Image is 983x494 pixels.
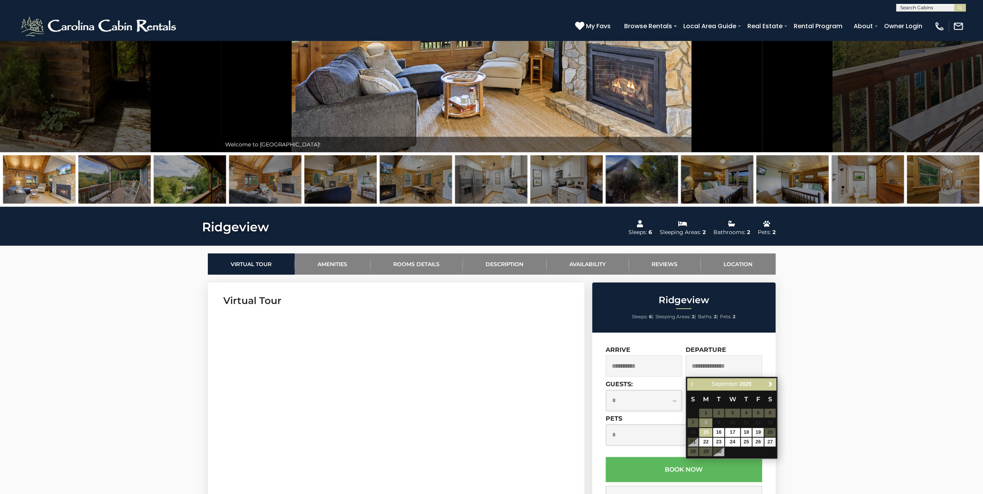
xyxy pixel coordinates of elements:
td: $133 [752,437,764,447]
a: 17 [725,428,740,437]
td: $110 [713,437,725,447]
span: Thursday [744,396,748,403]
span: Wednesday [729,396,736,403]
span: My Favs [586,21,611,31]
td: Checkout must be after start date [752,418,764,428]
a: Browse Rentals [620,19,676,33]
a: 15 [699,428,712,437]
img: phone-regular-white.png [934,21,945,32]
img: 165077613 [455,155,527,204]
label: Guests: [606,380,633,388]
li: | [655,312,696,322]
td: $136 [752,428,764,437]
button: Book Now [606,457,762,482]
a: Availability [547,253,629,275]
span: Saturday [768,396,772,403]
span: Sleeping Areas: [655,314,691,319]
img: 165304912 [304,155,377,204]
a: Amenities [295,253,370,275]
span: 11 [741,418,752,427]
img: 165068484 [229,155,301,204]
td: Checkout must be after start date [764,418,776,428]
td: Checkout must be after start date [725,418,740,428]
span: Monday [703,396,709,403]
a: Owner Login [880,19,926,33]
td: $196 [764,437,776,447]
a: 18 [741,428,752,437]
a: 27 [764,438,776,446]
span: September [711,381,738,387]
strong: 6 [649,314,652,319]
a: Rooms Details [370,253,463,275]
li: | [698,312,718,322]
img: 165304919 [681,155,753,204]
a: Rental Program [790,19,846,33]
strong: 2 [714,314,716,319]
a: Location [701,253,776,275]
img: 165304928 [78,155,151,204]
span: Tuesday [717,396,721,403]
div: Welcome to [GEOGRAPHIC_DATA]! [221,137,762,152]
td: $110 [713,428,725,437]
td: $110 [725,428,740,437]
label: Pets [606,415,622,422]
img: 165304913 [380,155,452,204]
span: Pets: [720,314,732,319]
a: Description [463,253,547,275]
img: White-1-2.png [19,15,180,38]
td: $110 [740,428,752,437]
strong: 2 [733,314,735,319]
img: 165304918 [756,155,829,204]
a: My Favs [575,21,613,31]
h2: Ridgeview [594,295,774,305]
img: 165304917 [530,155,603,204]
a: 16 [713,428,724,437]
a: 26 [752,438,764,446]
a: Next [766,379,775,389]
span: Friday [756,396,760,403]
td: $110 [699,428,713,437]
span: Sunday [691,396,695,403]
li: | [632,312,654,322]
td: $110 [740,437,752,447]
span: 12 [752,418,764,427]
a: 25 [741,438,752,446]
td: Checkout must be after start date [713,418,725,428]
td: Checkout must be after start date [740,418,752,428]
td: $110 [699,437,713,447]
img: 165068490 [832,155,904,204]
a: Local Area Guide [679,19,740,33]
img: 165304909 [606,155,678,204]
strong: 2 [692,314,694,319]
img: 165121043 [154,155,226,204]
span: 13 [764,418,776,427]
a: 22 [699,438,712,446]
span: 2025 [739,381,751,387]
img: 165304910 [3,155,75,204]
a: About [850,19,877,33]
label: Departure [686,346,726,353]
a: 24 [725,438,740,446]
td: $110 [725,437,740,447]
a: 19 [752,428,764,437]
a: Real Estate [744,19,786,33]
a: 23 [713,438,724,446]
a: Virtual Tour [208,253,295,275]
span: 10 [725,418,740,427]
span: Baths: [698,314,713,319]
img: 165304920 [907,155,979,204]
img: mail-regular-white.png [953,21,964,32]
span: Next [767,381,773,387]
a: Reviews [629,253,701,275]
span: 9 [713,418,724,427]
span: Sleeps: [632,314,648,319]
h3: Virtual Tour [223,294,569,307]
label: Arrive [606,346,630,353]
